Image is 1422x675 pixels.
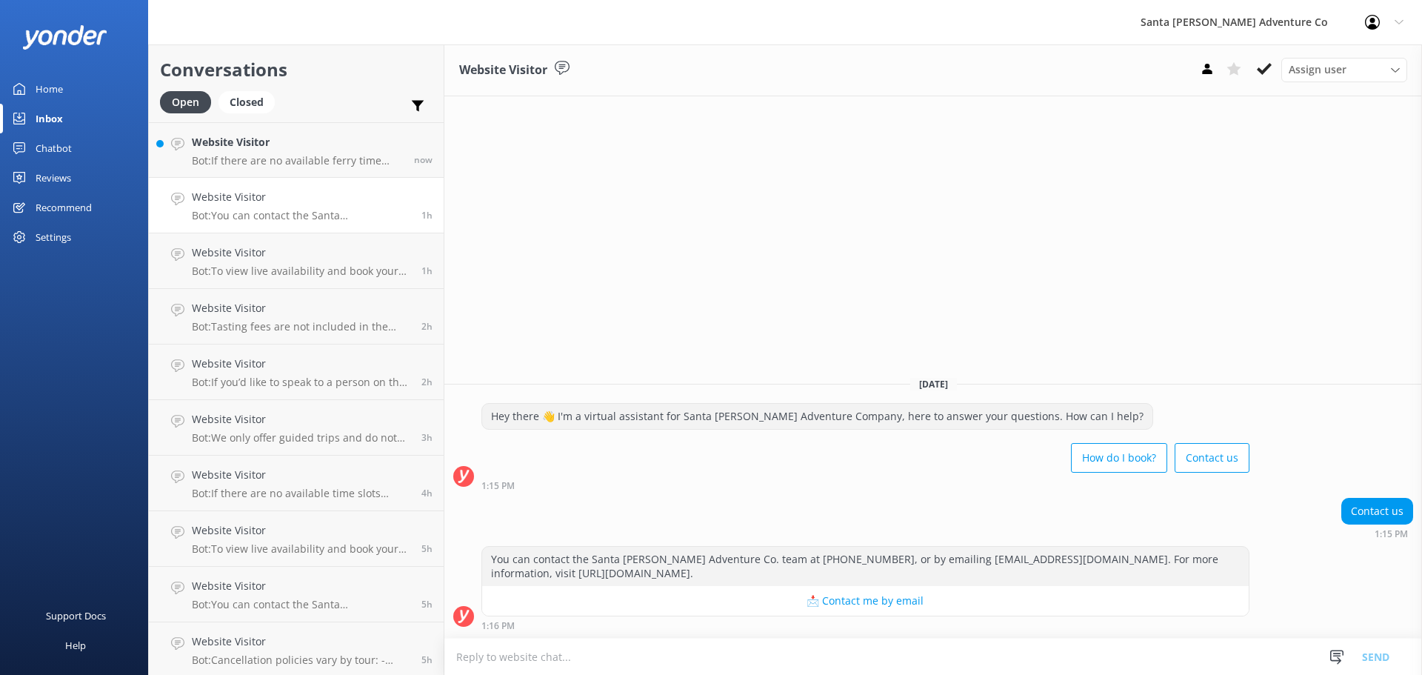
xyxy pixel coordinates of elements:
span: Aug 30 2025 11:25am (UTC -07:00) America/Tijuana [421,431,433,444]
a: Website VisitorBot:To view live availability and book your Santa [PERSON_NAME] Adventure tour, cl... [149,511,444,567]
p: Bot: To view live availability and book your Santa [PERSON_NAME] Adventure tour, click [URL][DOMA... [192,265,410,278]
div: Open [160,91,211,113]
h3: Website Visitor [459,61,547,80]
p: Bot: If you’d like to speak to a person on the Santa [PERSON_NAME] Adventure Co. team, please cal... [192,376,410,389]
a: Website VisitorBot:If there are no available time slots showing online, the trip is likely full. ... [149,456,444,511]
h4: Website Visitor [192,467,410,483]
a: Website VisitorBot:If there are no available ferry time slots showing online, the trip is likely ... [149,122,444,178]
span: Aug 30 2025 10:03am (UTC -07:00) America/Tijuana [421,487,433,499]
a: Open [160,93,218,110]
img: yonder-white-logo.png [22,25,107,50]
div: Chatbot [36,133,72,163]
span: Aug 30 2025 01:14pm (UTC -07:00) America/Tijuana [421,265,433,277]
button: How do I book? [1071,443,1167,473]
h4: Website Visitor [192,411,410,428]
button: 📩 Contact me by email [482,586,1249,616]
div: Aug 30 2025 01:15pm (UTC -07:00) America/Tijuana [481,480,1249,491]
a: Website VisitorBot:You can contact the Santa [PERSON_NAME] Adventure Co. team at [PHONE_NUMBER], ... [149,567,444,622]
h4: Website Visitor [192,134,403,150]
div: You can contact the Santa [PERSON_NAME] Adventure Co. team at [PHONE_NUMBER], or by emailing [EMA... [482,547,1249,586]
h2: Conversations [160,56,433,84]
strong: 1:15 PM [1375,530,1408,539]
span: Aug 30 2025 02:33pm (UTC -07:00) America/Tijuana [414,153,433,166]
div: Assign User [1281,58,1407,82]
div: Aug 30 2025 01:15pm (UTC -07:00) America/Tijuana [1341,528,1413,539]
div: Support Docs [46,601,106,631]
p: Bot: We only offer guided trips and do not rent equipment. If you're interested in a guided kayak... [192,431,410,445]
h4: Website Visitor [192,300,410,316]
span: Aug 30 2025 11:39am (UTC -07:00) America/Tijuana [421,376,433,388]
h4: Website Visitor [192,522,410,539]
span: Aug 30 2025 11:45am (UTC -07:00) America/Tijuana [421,320,433,333]
span: Aug 30 2025 01:15pm (UTC -07:00) America/Tijuana [421,209,433,222]
span: Aug 30 2025 09:21am (UTC -07:00) America/Tijuana [421,542,433,555]
div: Hey there 👋 I'm a virtual assistant for Santa [PERSON_NAME] Adventure Company, here to answer you... [482,404,1152,429]
div: Closed [218,91,275,113]
p: Bot: If there are no available ferry time slots showing online, the trip is likely full. You can ... [192,154,403,167]
div: Inbox [36,104,63,133]
div: Aug 30 2025 01:16pm (UTC -07:00) America/Tijuana [481,620,1249,631]
a: Closed [218,93,282,110]
h4: Website Visitor [192,578,410,594]
div: Recommend [36,193,92,222]
p: Bot: You can contact the Santa [PERSON_NAME] Adventure Co. team at [PHONE_NUMBER], or by emailing... [192,598,410,611]
strong: 1:15 PM [481,482,515,491]
h4: Website Visitor [192,634,410,650]
span: Aug 30 2025 08:54am (UTC -07:00) America/Tijuana [421,654,433,666]
div: Home [36,74,63,104]
a: Website VisitorBot:To view live availability and book your Santa [PERSON_NAME] Adventure tour, cl... [149,233,444,289]
a: Website VisitorBot:We only offer guided trips and do not rent equipment. If you're interested in ... [149,400,444,456]
span: Aug 30 2025 09:01am (UTC -07:00) America/Tijuana [421,598,433,611]
a: Website VisitorBot:Tasting fees are not included in the Wine Country Shuttle price. For accurate ... [149,289,444,345]
div: Reviews [36,163,71,193]
h4: Website Visitor [192,189,410,205]
span: [DATE] [910,378,957,390]
h4: Website Visitor [192,356,410,372]
strong: 1:16 PM [481,622,515,631]
div: Contact us [1342,499,1412,524]
div: Help [65,631,86,660]
a: Website VisitorBot:If you’d like to speak to a person on the Santa [PERSON_NAME] Adventure Co. te... [149,345,444,400]
p: Bot: If there are no available time slots showing online, the trip is likely full. You can reach ... [192,487,410,500]
p: Bot: Cancellation policies vary by tour: - Channel Islands tours: Full refunds if canceled at lea... [192,654,410,667]
p: Bot: Tasting fees are not included in the Wine Country Shuttle price. For accurate pricing, pleas... [192,320,410,333]
span: Assign user [1289,61,1346,78]
p: Bot: You can contact the Santa [PERSON_NAME] Adventure Co. team at [PHONE_NUMBER], or by emailing... [192,209,410,222]
button: Contact us [1175,443,1249,473]
h4: Website Visitor [192,245,410,261]
div: Settings [36,222,71,252]
a: Website VisitorBot:You can contact the Santa [PERSON_NAME] Adventure Co. team at [PHONE_NUMBER], ... [149,178,444,233]
p: Bot: To view live availability and book your Santa [PERSON_NAME] Adventure tour, click [URL][DOMA... [192,542,410,556]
